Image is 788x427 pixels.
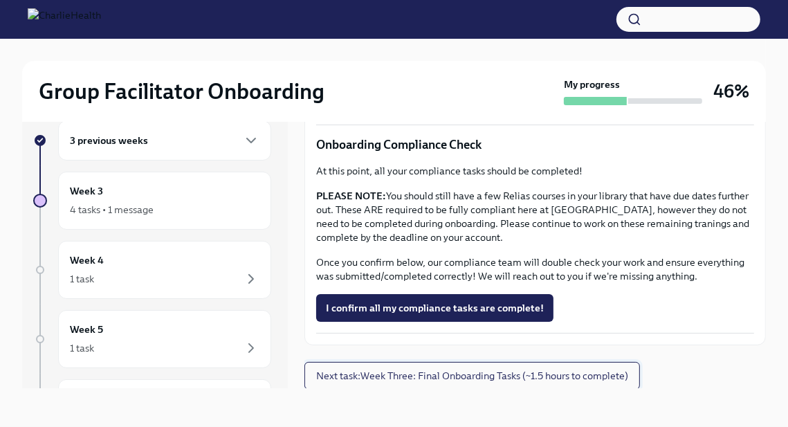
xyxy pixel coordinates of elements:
h3: 46% [713,79,749,104]
h6: Week 3 [70,183,103,199]
div: 4 tasks • 1 message [70,203,154,217]
p: Onboarding Compliance Check [316,136,754,153]
strong: PLEASE NOTE: [316,190,386,202]
img: CharlieHealth [28,8,101,30]
span: Next task : Week Three: Final Onboarding Tasks (~1.5 hours to complete) [316,369,628,383]
h6: Week 4 [70,253,104,268]
div: 3 previous weeks [58,120,271,161]
p: At this point, all your compliance tasks should be completed! [316,164,754,178]
a: Week 34 tasks • 1 message [33,172,271,230]
button: Next task:Week Three: Final Onboarding Tasks (~1.5 hours to complete) [304,362,640,390]
h2: Group Facilitator Onboarding [39,78,324,105]
div: 1 task [70,272,94,286]
h6: Week 5 [70,322,103,337]
a: Week 41 task [33,241,271,299]
p: You should still have a few Relias courses in your library that have due dates further out. These... [316,189,754,244]
strong: My progress [564,78,620,91]
a: Week 51 task [33,310,271,368]
span: I confirm all my compliance tasks are complete! [326,301,544,315]
button: I confirm all my compliance tasks are complete! [316,294,553,322]
h6: 3 previous weeks [70,133,148,148]
div: 1 task [70,341,94,355]
p: Once you confirm below, our compliance team will double check your work and ensure everything was... [316,255,754,283]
